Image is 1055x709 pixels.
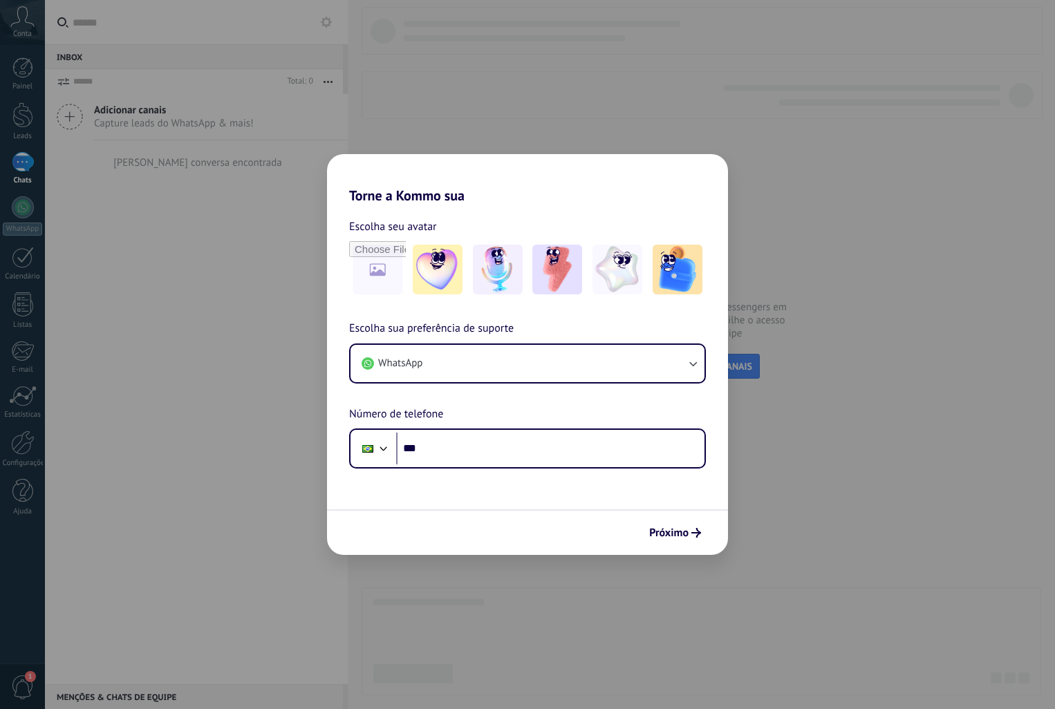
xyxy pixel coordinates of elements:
[349,320,514,338] span: Escolha sua preferência de suporte
[349,406,443,424] span: Número de telefone
[653,245,702,294] img: -5.jpeg
[649,528,689,538] span: Próximo
[592,245,642,294] img: -4.jpeg
[643,521,707,545] button: Próximo
[473,245,523,294] img: -2.jpeg
[355,434,381,463] div: Brazil: + 55
[351,345,704,382] button: WhatsApp
[378,357,422,370] span: WhatsApp
[327,154,728,204] h2: Torne a Kommo sua
[413,245,463,294] img: -1.jpeg
[532,245,582,294] img: -3.jpeg
[349,218,437,236] span: Escolha seu avatar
